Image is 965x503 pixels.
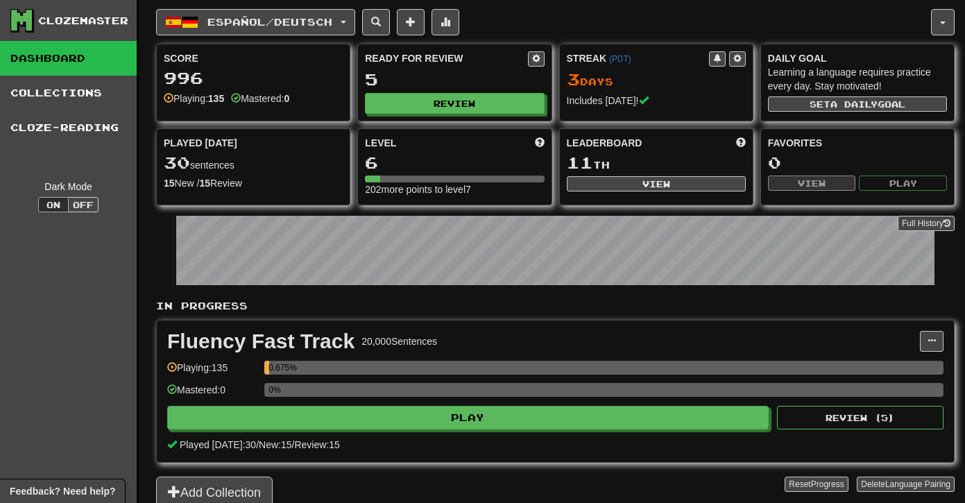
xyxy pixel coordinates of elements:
button: Review (5) [777,406,943,429]
div: Day s [567,71,746,89]
div: Ready for Review [365,51,527,65]
span: Played [DATE]: 30 [180,439,256,450]
button: DeleteLanguage Pairing [857,477,955,492]
button: Add sentence to collection [397,9,425,35]
button: Review [365,93,544,114]
button: More stats [432,9,459,35]
span: Level [365,136,396,150]
a: (PDT) [609,54,631,64]
button: View [768,176,856,191]
button: On [38,197,69,212]
button: ResetProgress [785,477,848,492]
button: Search sentences [362,9,390,35]
div: Daily Goal [768,51,947,65]
button: Seta dailygoal [768,96,947,112]
div: sentences [164,154,343,172]
div: 20,000 Sentences [361,334,437,348]
span: / [256,439,259,450]
span: Review: 15 [294,439,339,450]
span: Language Pairing [885,479,950,489]
div: 6 [365,154,544,171]
span: Español / Deutsch [207,16,332,28]
div: Playing: [164,92,224,105]
div: Streak [567,51,709,65]
div: th [567,154,746,172]
strong: 15 [164,178,175,189]
span: 11 [567,153,593,172]
button: View [567,176,746,191]
span: This week in points, UTC [736,136,746,150]
span: Progress [811,479,844,489]
button: Play [167,406,769,429]
span: Played [DATE] [164,136,237,150]
div: Fluency Fast Track [167,331,355,352]
p: In Progress [156,299,955,313]
div: 202 more points to level 7 [365,182,544,196]
strong: 135 [208,93,224,104]
div: Playing: 135 [167,361,257,384]
div: 996 [164,69,343,87]
div: Learning a language requires practice every day. Stay motivated! [768,65,947,93]
div: Score [164,51,343,65]
span: / [292,439,295,450]
a: Full History [898,216,955,231]
span: 3 [567,69,580,89]
span: Score more points to level up [535,136,545,150]
span: Open feedback widget [10,484,115,498]
span: 30 [164,153,190,172]
div: Favorites [768,136,947,150]
div: Mastered: 0 [167,383,257,406]
button: Español/Deutsch [156,9,355,35]
div: New / Review [164,176,343,190]
button: Off [68,197,99,212]
div: 0 [768,154,947,171]
div: 5 [365,71,544,88]
span: Leaderboard [567,136,642,150]
strong: 0 [284,93,289,104]
button: Play [859,176,947,191]
div: Mastered: [231,92,289,105]
div: Clozemaster [38,14,128,28]
span: a daily [830,99,878,109]
span: New: 15 [259,439,291,450]
strong: 15 [199,178,210,189]
div: Dark Mode [10,180,126,194]
div: Includes [DATE]! [567,94,746,108]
